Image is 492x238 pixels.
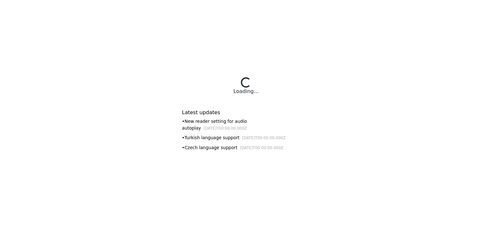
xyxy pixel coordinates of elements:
small: [DATE]T00:00:00.000Z [240,146,283,150]
div: • New reader setting for audio autoplay [182,118,310,131]
div: • Turkish language support [182,134,310,141]
small: [DATE]T00:00:00.000Z [242,136,286,140]
div: Loading... [234,88,258,95]
div: • Czech language support [182,144,310,151]
small: [DATE]T00:00:00.000Z [203,126,247,131]
h6: Latest updates [182,109,310,115]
